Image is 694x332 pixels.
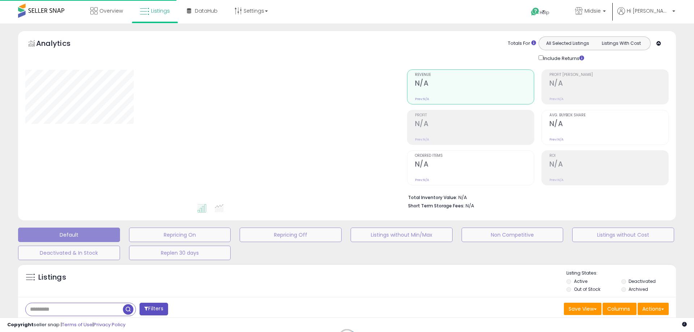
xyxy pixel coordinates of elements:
h2: N/A [415,79,534,89]
span: Help [540,9,549,16]
button: Listings With Cost [594,39,648,48]
span: Listings [151,7,170,14]
h2: N/A [549,79,668,89]
button: Listings without Cost [572,228,674,242]
div: Include Returns [533,54,593,62]
span: Midsie [584,7,601,14]
i: Get Help [531,7,540,16]
span: Profit [PERSON_NAME] [549,73,668,77]
button: Default [18,228,120,242]
h2: N/A [415,160,534,170]
small: Prev: N/A [549,97,564,101]
span: Overview [99,7,123,14]
span: Revenue [415,73,534,77]
a: Help [525,2,564,23]
button: Repricing On [129,228,231,242]
span: N/A [466,202,474,209]
span: Hi [PERSON_NAME] [627,7,670,14]
small: Prev: N/A [549,137,564,142]
button: Non Competitive [462,228,564,242]
b: Total Inventory Value: [408,194,457,201]
span: Avg. Buybox Share [549,113,668,117]
h2: N/A [415,120,534,129]
b: Short Term Storage Fees: [408,203,464,209]
a: Hi [PERSON_NAME] [617,7,675,23]
li: N/A [408,193,663,201]
small: Prev: N/A [415,178,429,182]
button: All Selected Listings [541,39,595,48]
button: Listings without Min/Max [351,228,453,242]
strong: Copyright [7,321,34,328]
small: Prev: N/A [415,137,429,142]
span: DataHub [195,7,218,14]
div: Totals For [508,40,536,47]
small: Prev: N/A [549,178,564,182]
button: Repricing Off [240,228,342,242]
h5: Analytics [36,38,85,50]
button: Replen 30 days [129,246,231,260]
h2: N/A [549,120,668,129]
h2: N/A [549,160,668,170]
span: Profit [415,113,534,117]
button: Deactivated & In Stock [18,246,120,260]
small: Prev: N/A [415,97,429,101]
span: ROI [549,154,668,158]
span: Ordered Items [415,154,534,158]
div: seller snap | | [7,322,125,328]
